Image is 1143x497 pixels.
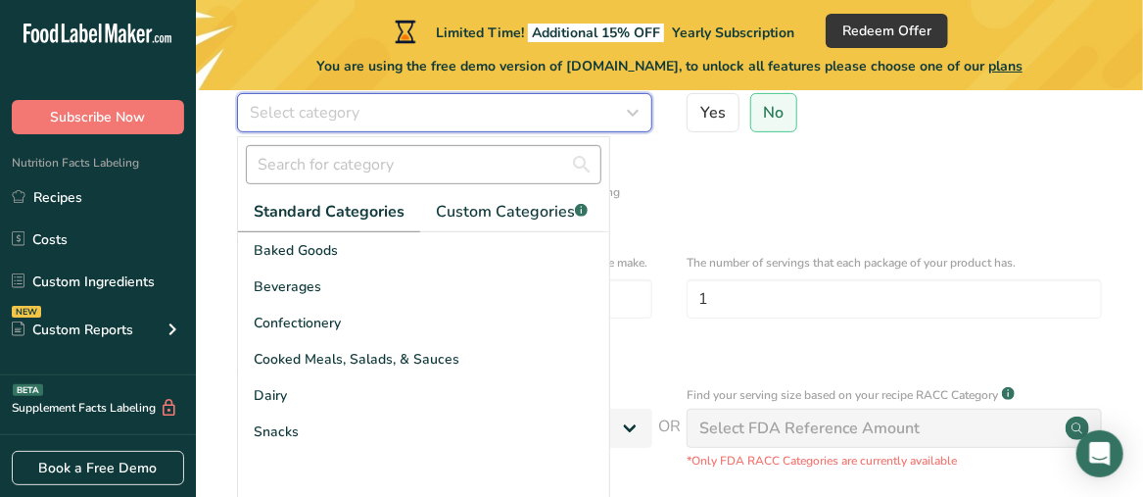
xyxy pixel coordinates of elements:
[699,417,920,440] div: Select FDA Reference Amount
[12,306,41,318] div: NEW
[391,20,794,43] div: Limited Time!
[842,21,931,41] span: Redeem Offer
[246,145,601,184] input: Search for category
[254,276,321,297] span: Beverages
[12,451,184,485] a: Book a Free Demo
[250,101,359,124] span: Select category
[687,452,1102,470] p: *Only FDA RACC Categories are currently available
[254,349,459,370] span: Cooked Meals, Salads, & Sauces
[658,415,681,470] span: OR
[826,14,948,48] button: Redeem Offer
[13,384,43,396] div: BETA
[687,386,998,404] p: Find your serving size based on your recipe RACC Category
[254,422,299,442] span: Snacks
[764,103,785,123] span: No
[254,200,405,224] span: Standard Categories
[316,56,1023,76] span: You are using the free demo version of [DOMAIN_NAME], to unlock all features please choose one of...
[1076,430,1123,477] div: Open Intercom Messenger
[528,24,664,42] span: Additional 15% OFF
[12,100,184,134] button: Subscribe Now
[700,103,726,123] span: Yes
[687,254,1102,272] p: The number of servings that each package of your product has.
[51,107,146,127] span: Subscribe Now
[237,93,652,132] button: Select category
[672,24,794,42] span: Yearly Subscription
[12,320,133,340] div: Custom Reports
[436,200,588,224] span: Custom Categories
[254,385,287,406] span: Dairy
[254,240,338,261] span: Baked Goods
[988,57,1023,75] span: plans
[254,313,341,333] span: Confectionery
